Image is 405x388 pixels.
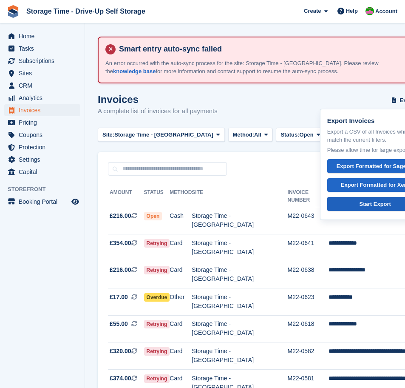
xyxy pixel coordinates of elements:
span: Retrying [144,239,170,248]
button: Method: All [228,128,273,142]
span: Open [299,131,313,139]
th: Site [192,186,287,207]
img: Saeed [365,7,374,15]
td: Storage Time - [GEOGRAPHIC_DATA] [192,261,287,288]
span: Invoices [19,104,70,116]
td: M22-0623 [288,288,329,315]
span: Storefront [8,185,85,194]
td: Storage Time - [GEOGRAPHIC_DATA] [192,342,287,370]
td: M22-0641 [288,234,329,261]
a: menu [4,141,80,153]
span: Retrying [144,266,170,274]
td: Other [170,288,192,315]
span: Settings [19,154,70,165]
p: A complete list of invoices for all payments [98,106,218,116]
a: menu [4,92,80,104]
span: £320.00 [110,347,131,356]
a: menu [4,129,80,141]
td: Card [170,315,192,342]
span: CRM [19,80,70,91]
span: £216.00 [110,211,131,220]
td: Storage Time - [GEOGRAPHIC_DATA] [192,234,287,261]
span: Tasks [19,43,70,54]
h1: Invoices [98,94,218,105]
span: Home [19,30,70,42]
span: Overdue [144,293,170,302]
th: Status [144,186,170,207]
td: M22-0618 [288,315,329,342]
a: menu [4,104,80,116]
td: Storage Time - [GEOGRAPHIC_DATA] [192,315,287,342]
td: Storage Time - [GEOGRAPHIC_DATA] [192,288,287,315]
img: stora-icon-8386f47178a22dfd0bd8f6a31ec36ba5ce8667c1dd55bd0f319d3a0aa187defe.svg [7,5,20,18]
a: Storage Time - Drive-Up Self Storage [23,4,149,18]
span: £55.00 [110,320,128,328]
span: Status: [280,131,299,139]
th: Amount [108,186,144,207]
td: Storage Time - [GEOGRAPHIC_DATA] [192,207,287,234]
div: Start Export [360,200,391,208]
span: £17.00 [110,293,128,302]
span: Help [346,7,358,15]
a: menu [4,67,80,79]
span: Pricing [19,117,70,128]
span: Storage Time - [GEOGRAPHIC_DATA] [114,131,213,139]
span: Sites [19,67,70,79]
th: Method [170,186,192,207]
a: menu [4,80,80,91]
span: £216.00 [110,265,131,274]
p: An error occurred with the auto-sync process for the site: Storage Time - [GEOGRAPHIC_DATA]. Plea... [105,59,403,76]
span: All [254,131,261,139]
span: Protection [19,141,70,153]
span: Analytics [19,92,70,104]
td: M22-0638 [288,261,329,288]
span: Open [144,212,162,220]
a: menu [4,55,80,67]
span: Site: [102,131,114,139]
a: knowledge base [113,68,156,74]
button: Site: Storage Time - [GEOGRAPHIC_DATA] [98,128,225,142]
a: menu [4,30,80,42]
a: menu [4,196,80,208]
span: £354.00 [110,239,131,248]
span: Account [375,7,397,16]
td: Cash [170,207,192,234]
a: menu [4,154,80,165]
span: Capital [19,166,70,178]
td: M22-0643 [288,207,329,234]
td: Card [170,261,192,288]
span: Coupons [19,129,70,141]
span: Retrying [144,374,170,383]
th: Invoice Number [288,186,329,207]
span: Subscriptions [19,55,70,67]
span: Create [304,7,321,15]
td: M22-0582 [288,342,329,370]
a: Preview store [70,197,80,207]
a: menu [4,166,80,178]
span: £374.00 [110,374,131,383]
span: Booking Portal [19,196,70,208]
span: Retrying [144,320,170,328]
td: Card [170,342,192,370]
span: Method: [233,131,255,139]
span: Retrying [144,347,170,356]
button: Status: Open [276,128,325,142]
a: menu [4,43,80,54]
td: Card [170,234,192,261]
a: menu [4,117,80,128]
